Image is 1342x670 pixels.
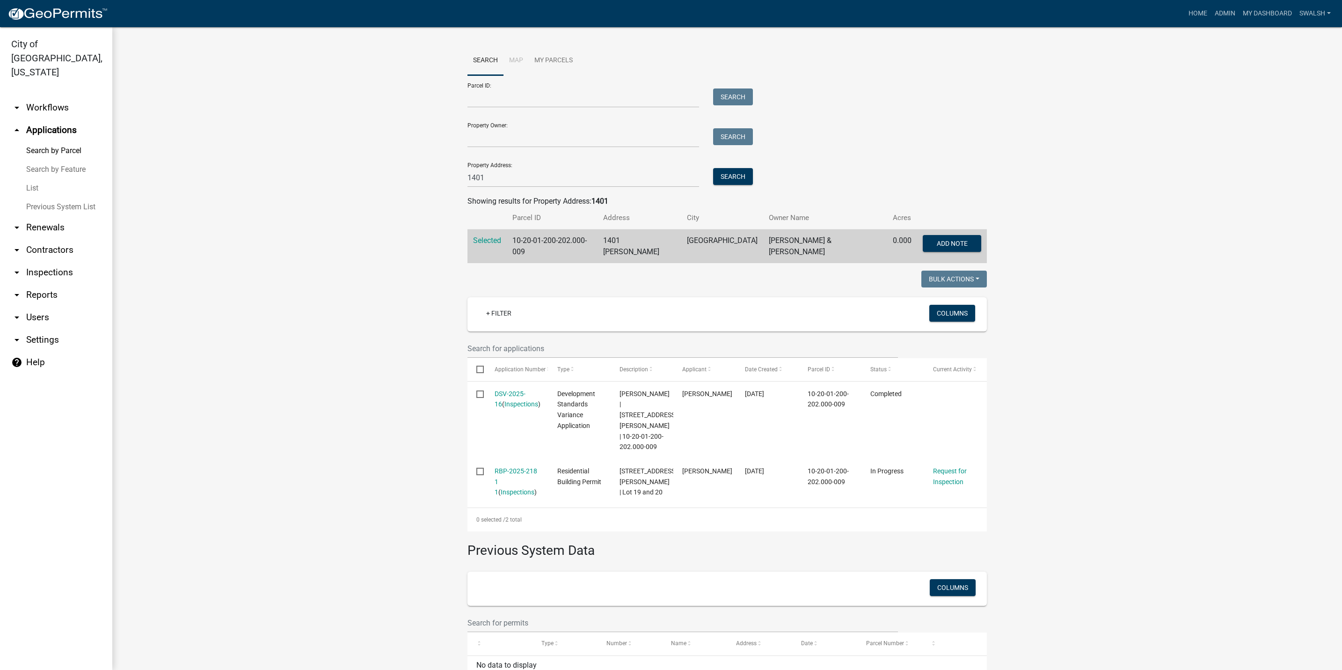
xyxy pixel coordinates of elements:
input: Search for applications [467,339,898,358]
td: 1401 [PERSON_NAME] [598,229,681,264]
th: Address [598,207,681,229]
td: 0.000 [887,229,917,264]
datatable-header-cell: Date Created [736,358,799,381]
div: 2 total [467,508,987,531]
span: Status [870,366,887,373]
td: [PERSON_NAME] & [PERSON_NAME] [763,229,887,264]
datatable-header-cell: Parcel ID [799,358,861,381]
a: My Dashboard [1239,5,1296,22]
span: Address [736,640,757,647]
datatable-header-cell: Current Activity [924,358,987,381]
span: Date [801,640,813,647]
span: Type [541,640,554,647]
span: Type [557,366,569,373]
span: Completed [870,390,902,398]
i: arrow_drop_down [11,312,22,323]
a: swalsh [1296,5,1335,22]
datatable-header-cell: Date [792,633,857,655]
div: ( ) [495,466,540,498]
span: Parcel Number [866,640,904,647]
span: Current Activity [933,366,972,373]
td: 10-20-01-200-202.000-009 [507,229,598,264]
i: arrow_drop_down [11,222,22,233]
span: Application Number [495,366,546,373]
span: Parcel ID [808,366,830,373]
span: Development Standards Variance Application [557,390,595,429]
a: Inspections [501,488,534,496]
span: 10-20-01-200-202.000-009 [808,467,849,486]
span: Joshua Wayne LaFountain [682,390,732,398]
button: Add Note [923,235,981,252]
a: RBP-2025-218 1 1 [495,467,537,496]
a: Search [467,46,503,76]
strong: 1401 [591,197,608,206]
th: City [681,207,763,229]
a: Admin [1211,5,1239,22]
datatable-header-cell: Applicant [673,358,736,381]
datatable-header-cell: Name [662,633,727,655]
a: Request for Inspection [933,467,967,486]
button: Columns [929,305,975,322]
span: 1401 allison lane jeffersonville IN 47130 | Lot 19 and 20 [620,467,677,496]
button: Search [713,128,753,145]
a: DSV-2025-16 [495,390,525,408]
span: In Progress [870,467,904,475]
i: arrow_drop_down [11,289,22,301]
span: Joshua LaFountain | 1401 allison lane jeffersonville IN 47130 | 10-20-01-200-202.000-009 [620,390,677,451]
datatable-header-cell: Status [861,358,924,381]
th: Parcel ID [507,207,598,229]
datatable-header-cell: Number [598,633,663,655]
datatable-header-cell: Application Number [485,358,548,381]
input: Search for permits [467,613,898,633]
span: Joshua Wayne LaFountain [682,467,732,475]
span: Date Created [745,366,778,373]
i: arrow_drop_down [11,244,22,256]
datatable-header-cell: Type [548,358,611,381]
span: Number [606,640,627,647]
span: Description [620,366,648,373]
i: arrow_drop_down [11,334,22,346]
i: arrow_drop_up [11,125,22,136]
span: Applicant [682,366,707,373]
td: [GEOGRAPHIC_DATA] [681,229,763,264]
h3: Previous System Data [467,531,987,560]
datatable-header-cell: Parcel Number [857,633,922,655]
button: Bulk Actions [921,271,987,287]
i: arrow_drop_down [11,267,22,278]
button: Search [713,88,753,105]
span: Name [671,640,686,647]
div: Showing results for Property Address: [467,196,987,207]
datatable-header-cell: Address [727,633,792,655]
span: 07/01/2025 [745,390,764,398]
a: + Filter [479,305,519,322]
span: 0 selected / [476,516,505,523]
i: arrow_drop_down [11,102,22,113]
a: Home [1185,5,1211,22]
i: help [11,357,22,368]
span: 10-20-01-200-202.000-009 [808,390,849,408]
a: Selected [473,236,501,245]
a: Inspections [504,400,538,408]
button: Search [713,168,753,185]
div: ( ) [495,389,540,410]
a: My Parcels [529,46,578,76]
datatable-header-cell: Type [532,633,598,655]
span: 06/09/2025 [745,467,764,475]
span: Add Note [936,240,967,247]
button: Columns [930,579,976,596]
th: Acres [887,207,917,229]
span: Residential Building Permit [557,467,601,486]
th: Owner Name [763,207,887,229]
datatable-header-cell: Description [611,358,673,381]
datatable-header-cell: Select [467,358,485,381]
